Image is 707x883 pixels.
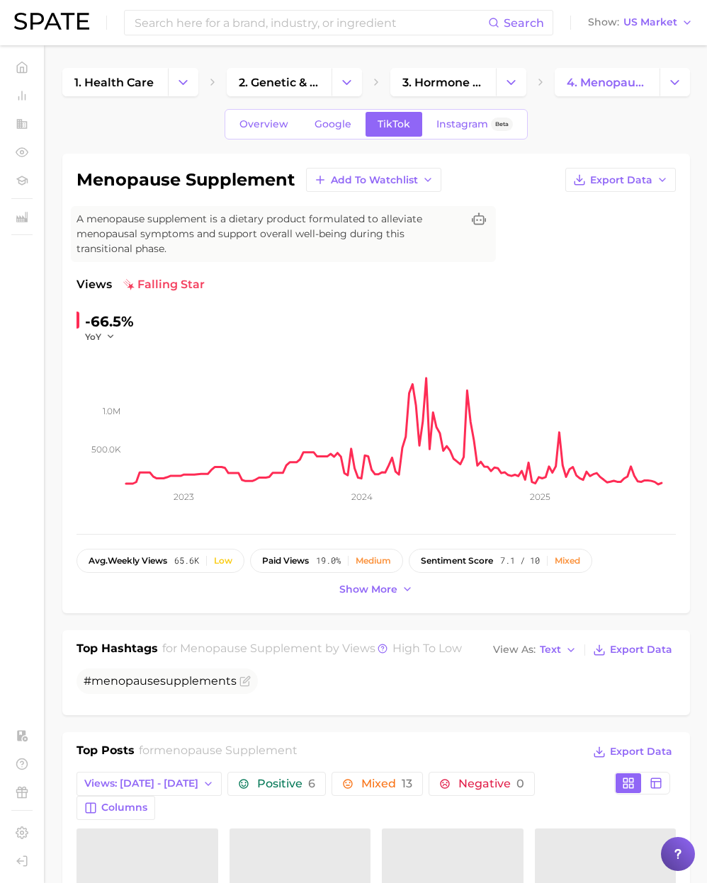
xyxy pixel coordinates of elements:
[262,556,309,566] span: paid views
[351,491,373,502] tspan: 2024
[103,406,120,416] tspan: 1.0m
[257,778,315,790] span: Positive
[91,444,121,455] tspan: 500.0k
[332,68,362,96] button: Change Category
[366,112,422,137] a: TikTok
[174,556,199,566] span: 65.6k
[306,168,441,192] button: Add to Watchlist
[565,168,676,192] button: Export Data
[356,556,391,566] div: Medium
[540,646,561,654] span: Text
[316,556,341,566] span: 19.0%
[14,13,89,30] img: SPATE
[315,118,351,130] span: Google
[610,644,672,656] span: Export Data
[308,777,315,790] span: 6
[162,640,462,660] h2: for by Views
[160,674,231,688] span: supplement
[555,68,660,96] a: 4. menopause supplement
[402,76,484,89] span: 3. hormone treatments
[239,76,320,89] span: 2. genetic & hormone disorders
[421,556,493,566] span: sentiment score
[530,491,550,502] tspan: 2025
[589,640,676,660] button: Export Data
[77,549,244,573] button: avg.weekly views65.6kLow
[77,772,222,796] button: Views: [DATE] - [DATE]
[123,279,135,290] img: falling star
[101,802,147,814] span: Columns
[500,556,540,566] span: 7.1 / 10
[227,68,332,96] a: 2. genetic & hormone disorders
[623,18,677,26] span: US Market
[496,68,526,96] button: Change Category
[584,13,696,32] button: ShowUS Market
[133,11,488,35] input: Search here for a brand, industry, or ingredient
[77,276,112,293] span: Views
[504,16,544,30] span: Search
[85,331,101,343] span: YoY
[589,742,676,762] button: Export Data
[85,331,115,343] button: YoY
[378,118,410,130] span: TikTok
[516,777,524,790] span: 0
[89,556,167,566] span: weekly views
[495,118,509,130] span: Beta
[402,777,412,790] span: 13
[339,583,397,596] span: Show more
[180,642,322,655] span: menopause supplement
[77,796,155,820] button: Columns
[392,642,462,655] span: high to low
[490,641,580,659] button: View AsText
[424,112,525,137] a: InstagramBeta
[660,68,690,96] button: Change Category
[588,18,619,26] span: Show
[154,744,298,757] span: menopause supplement
[214,556,232,566] div: Low
[74,76,154,89] span: 1. health care
[77,212,462,256] span: A menopause supplement is a dietary product formulated to alleviate menopausal symptoms and suppo...
[436,118,488,130] span: Instagram
[361,778,412,790] span: Mixed
[77,742,135,763] h1: Top Posts
[77,640,158,660] h1: Top Hashtags
[123,276,205,293] span: falling star
[250,549,403,573] button: paid views19.0%Medium
[84,777,198,790] span: Views: [DATE] - [DATE]
[62,68,168,96] a: 1. health care
[139,742,298,763] h2: for
[227,112,300,137] a: Overview
[458,778,524,790] span: Negative
[89,555,108,566] abbr: average
[174,491,194,502] tspan: 2023
[91,674,160,688] span: menopause
[85,310,134,333] div: -66.5%
[168,68,198,96] button: Change Category
[555,556,580,566] div: Mixed
[331,174,418,186] span: Add to Watchlist
[239,676,251,687] button: Flag as miscategorized or irrelevant
[239,118,288,130] span: Overview
[336,580,417,599] button: Show more
[77,171,295,188] h1: menopause supplement
[567,76,648,89] span: 4. menopause supplement
[390,68,496,96] a: 3. hormone treatments
[84,674,237,688] span: # s
[302,112,363,137] a: Google
[409,549,592,573] button: sentiment score7.1 / 10Mixed
[11,850,33,872] a: Log out. Currently logged in with e-mail yumi.toki@spate.nyc.
[590,174,652,186] span: Export Data
[493,646,536,654] span: View As
[610,746,672,758] span: Export Data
